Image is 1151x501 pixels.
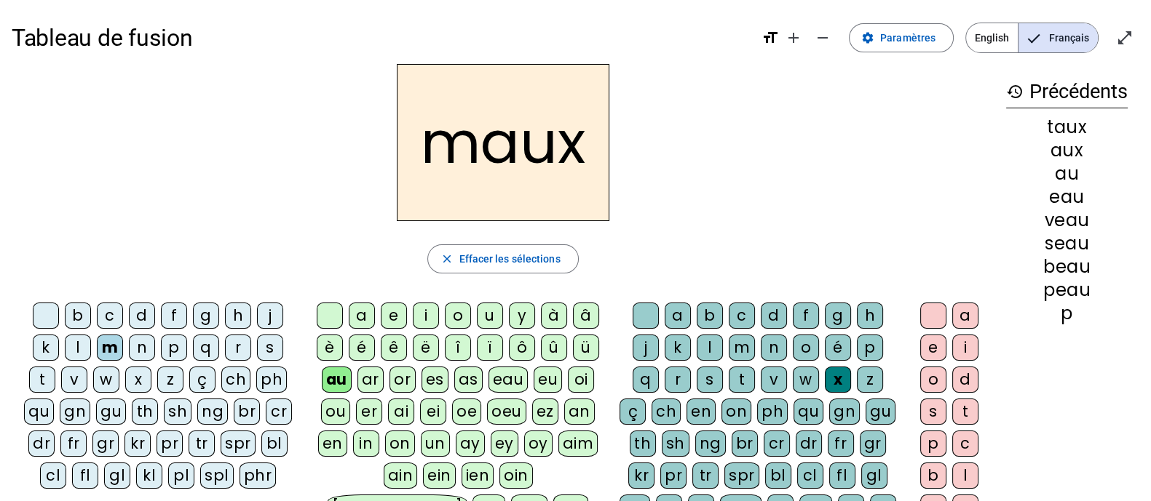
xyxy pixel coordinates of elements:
[221,430,256,457] div: spr
[764,430,790,457] div: cr
[168,462,194,489] div: pl
[384,462,418,489] div: ain
[157,430,183,457] div: pr
[225,302,251,329] div: h
[829,462,855,489] div: fl
[828,430,854,457] div: fr
[761,334,787,361] div: n
[234,398,260,425] div: br
[318,430,347,457] div: en
[129,302,155,329] div: d
[697,334,723,361] div: l
[729,366,755,393] div: t
[524,430,553,457] div: oy
[630,430,656,457] div: th
[200,462,234,489] div: spl
[65,334,91,361] div: l
[445,334,471,361] div: î
[28,430,55,457] div: dr
[499,462,533,489] div: oin
[857,366,883,393] div: z
[825,302,851,329] div: g
[665,366,691,393] div: r
[860,430,886,457] div: gr
[633,366,659,393] div: q
[33,334,59,361] div: k
[197,398,228,425] div: ng
[849,23,954,52] button: Paramètres
[24,398,54,425] div: qu
[920,430,946,457] div: p
[724,462,759,489] div: spr
[356,398,382,425] div: er
[423,462,456,489] div: ein
[568,366,594,393] div: oi
[489,366,529,393] div: eau
[814,29,831,47] mat-icon: remove
[157,366,183,393] div: z
[1110,23,1139,52] button: Entrer en plein écran
[65,302,91,329] div: b
[397,64,609,221] h2: maux
[779,23,808,52] button: Augmenter la taille de la police
[164,398,191,425] div: sh
[240,462,277,489] div: phr
[317,334,343,361] div: è
[491,430,518,457] div: ey
[459,250,560,268] span: Effacer les sélections
[349,334,375,361] div: é
[628,462,654,489] div: kr
[532,398,558,425] div: ez
[388,398,414,425] div: ai
[665,334,691,361] div: k
[808,23,837,52] button: Diminuer la taille de la police
[729,334,755,361] div: m
[132,398,158,425] div: th
[793,302,819,329] div: f
[662,430,689,457] div: sh
[440,252,453,265] mat-icon: close
[857,302,883,329] div: h
[952,398,978,425] div: t
[29,366,55,393] div: t
[761,366,787,393] div: v
[797,462,823,489] div: cl
[1006,76,1128,108] h3: Précédents
[952,334,978,361] div: i
[558,430,598,457] div: aim
[381,302,407,329] div: e
[857,334,883,361] div: p
[321,398,350,425] div: ou
[193,302,219,329] div: g
[652,398,681,425] div: ch
[40,462,66,489] div: cl
[257,302,283,329] div: j
[793,366,819,393] div: w
[1006,119,1128,136] div: taux
[1019,23,1098,52] span: Français
[487,398,526,425] div: oeu
[660,462,687,489] div: pr
[721,398,751,425] div: on
[1006,188,1128,206] div: eau
[829,398,860,425] div: gn
[952,462,978,489] div: l
[161,302,187,329] div: f
[573,334,599,361] div: ü
[225,334,251,361] div: r
[427,244,578,273] button: Effacer les sélections
[920,398,946,425] div: s
[357,366,384,393] div: ar
[189,430,215,457] div: tr
[72,462,98,489] div: fl
[692,462,719,489] div: tr
[452,398,481,425] div: oe
[920,462,946,489] div: b
[381,334,407,361] div: ê
[796,430,822,457] div: dr
[413,334,439,361] div: ë
[920,366,946,393] div: o
[421,430,450,457] div: un
[221,366,250,393] div: ch
[104,462,130,489] div: gl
